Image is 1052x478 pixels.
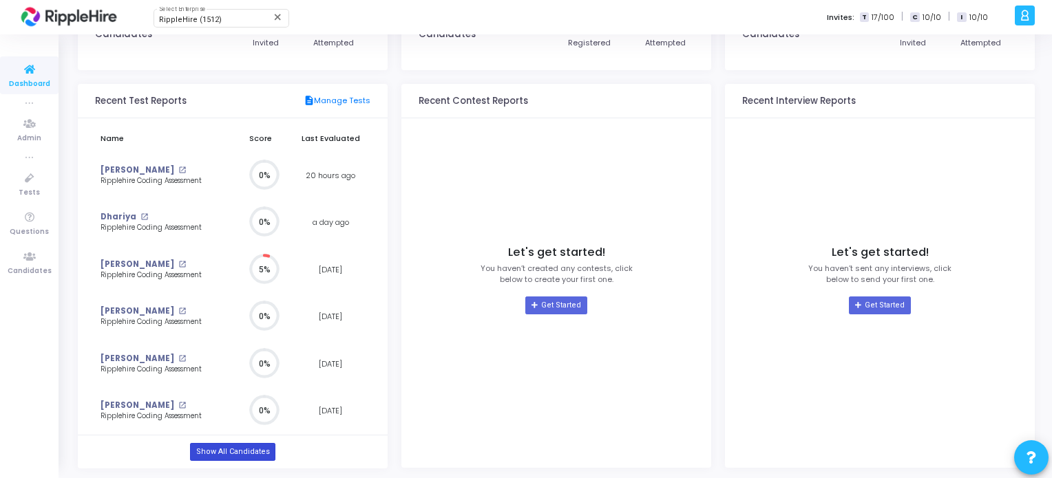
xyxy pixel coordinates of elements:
[568,37,611,49] div: Registered
[140,213,148,221] mat-icon: open_in_new
[860,12,869,23] span: T
[832,246,929,259] h4: Let's get started!
[101,176,207,186] div: Ripplehire Coding Assessment
[101,223,207,233] div: Ripplehire Coding Assessment
[9,78,50,90] span: Dashboard
[10,226,49,238] span: Questions
[419,96,528,107] h3: Recent Contest Reports
[101,400,174,411] a: [PERSON_NAME]
[101,305,174,317] a: [PERSON_NAME]
[101,270,207,281] div: Ripplehire Coding Assessment
[304,95,314,107] mat-icon: description
[101,211,136,223] a: Dhariya
[508,246,605,259] h4: Let's get started!
[481,263,633,285] p: You haven’t created any contests, click below to create your first one.
[95,29,152,40] h3: Candidates
[948,10,950,24] span: |
[419,29,476,40] h3: Candidates
[17,3,120,31] img: logo
[742,29,799,40] h3: Candidates
[291,340,370,388] td: [DATE]
[291,152,370,199] td: 20 hours ago
[101,353,174,365] a: [PERSON_NAME]
[95,96,187,107] h3: Recent Test Reports
[273,12,284,23] mat-icon: Clear
[101,411,207,422] div: Ripplehire Coding Assessment
[849,296,910,314] a: Get Started
[159,15,222,24] span: RippleHire (1512)
[291,293,370,340] td: [DATE]
[957,12,966,23] span: I
[101,317,207,327] div: Ripplehire Coding Assessment
[808,263,951,285] p: You haven’t sent any interviews, click below to send your first one.
[101,259,174,270] a: [PERSON_NAME]
[178,402,186,409] mat-icon: open_in_new
[231,125,291,152] th: Score
[900,37,926,49] div: Invited
[95,125,231,152] th: Name
[178,166,186,174] mat-icon: open_in_new
[291,246,370,294] td: [DATE]
[19,187,40,199] span: Tests
[960,37,1001,49] div: Attempted
[291,125,370,152] th: Last Evaluated
[969,12,988,23] span: 10/10
[901,10,903,24] span: |
[291,199,370,246] td: a day ago
[101,365,207,375] div: Ripplehire Coding Assessment
[178,307,186,315] mat-icon: open_in_new
[872,12,894,23] span: 17/100
[742,96,856,107] h3: Recent Interview Reports
[8,265,52,277] span: Candidates
[190,443,275,461] a: Show All Candidates
[17,133,41,144] span: Admin
[304,95,370,107] a: Manage Tests
[101,164,174,176] a: [PERSON_NAME]
[645,37,686,49] div: Attempted
[923,12,941,23] span: 10/10
[291,387,370,435] td: [DATE]
[178,355,186,362] mat-icon: open_in_new
[910,12,919,23] span: C
[525,296,587,314] a: Get Started
[178,261,186,268] mat-icon: open_in_new
[313,37,354,49] div: Attempted
[253,37,279,49] div: Invited
[827,12,854,23] label: Invites:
